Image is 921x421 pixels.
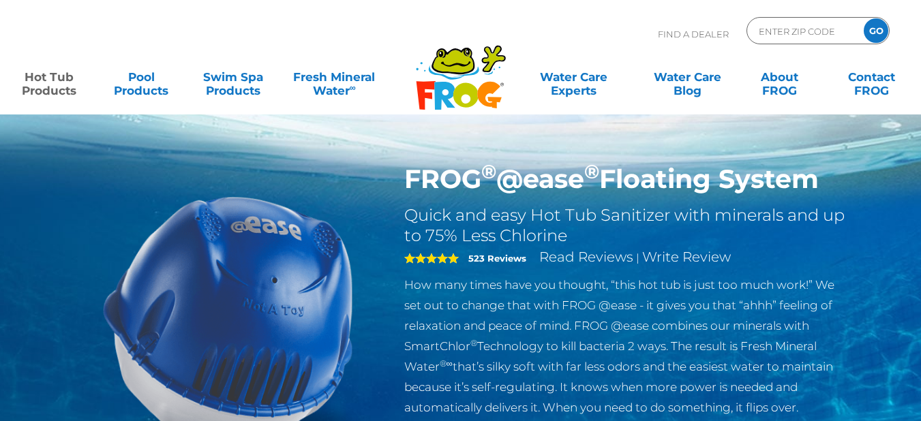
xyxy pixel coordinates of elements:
h2: Quick and easy Hot Tub Sanitizer with minerals and up to 75% Less Chlorine [404,205,849,246]
a: Swim SpaProducts [198,63,269,91]
sup: ®∞ [440,358,453,369]
a: Hot TubProducts [14,63,85,91]
span: | [636,251,639,264]
a: Water CareBlog [652,63,723,91]
p: Find A Dealer [658,17,729,51]
a: AboutFROG [744,63,815,91]
sup: ® [470,338,477,348]
sup: ∞ [350,82,356,93]
a: PoolProducts [106,63,177,91]
strong: 523 Reviews [468,253,526,264]
input: GO [864,18,888,43]
a: Read Reviews [539,249,633,265]
a: Water CareExperts [515,63,631,91]
a: ContactFROG [836,63,907,91]
h1: FROG @ease Floating System [404,163,849,195]
p: How many times have you thought, “this hot tub is just too much work!” We set out to change that ... [404,275,849,418]
span: 5 [404,253,459,264]
a: Fresh MineralWater∞ [290,63,379,91]
img: Frog Products Logo [408,27,513,110]
sup: ® [584,159,599,183]
a: Write Review [642,249,731,265]
sup: ® [481,159,496,183]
